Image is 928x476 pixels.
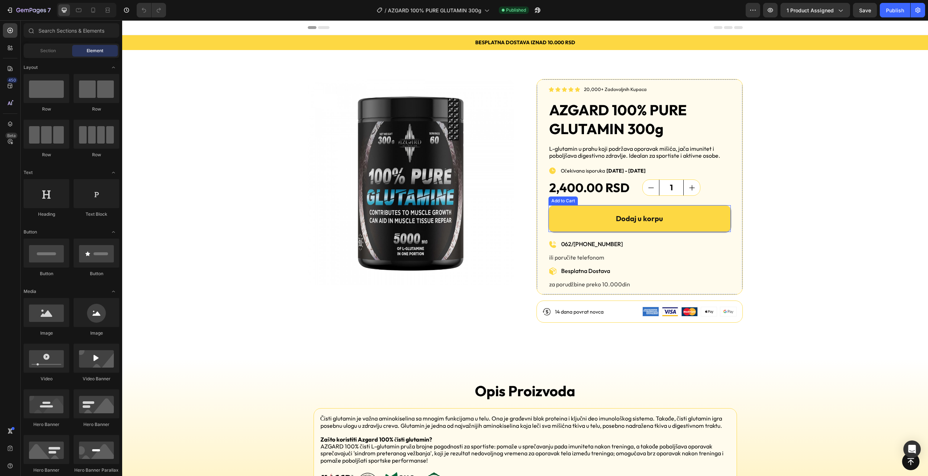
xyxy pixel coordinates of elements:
div: Image [24,330,69,336]
button: 7 [3,3,54,17]
input: Search Sections & Elements [24,23,119,38]
span: Toggle open [108,226,119,238]
div: Dodaj u korpu [494,194,541,203]
div: Beta [5,133,17,138]
div: Text Block [74,211,119,218]
span: Published [506,7,526,13]
button: Publish [880,3,910,17]
span: Section [40,47,56,54]
span: Očekivana isporuka [439,147,483,154]
div: Publish [886,7,904,14]
img: gempages_584253134554006104-83d265a9-49fb-4192-8fd4-09c8163f0344.png [521,287,536,296]
div: Hero Banner [24,421,69,428]
span: / [385,7,386,14]
input: quantity [537,160,562,175]
span: Media [24,288,36,295]
img: gempages_584253134554006104-fa2ae972-750d-4840-b54f-00cb114cf47c.png [579,287,595,296]
button: decrement [521,160,537,175]
div: Open Intercom Messenger [903,440,921,458]
div: Hero Banner Parallax [74,467,119,473]
span: 1 product assigned [787,7,834,14]
div: Button [74,270,119,277]
span: Toggle open [108,286,119,297]
div: Row [74,106,119,112]
span: Toggle open [108,62,119,73]
p: Čisti glutamin je važna aminokiselina sa mnogim funkcijama u telu. Ona je građevni blok proteina ... [198,395,608,409]
div: Undo/Redo [137,3,166,17]
img: gempages_584253134554006104-fd79f248-c496-4c52-ad7c-e375d99b1487.png [540,287,556,296]
button: 1 product assigned [780,3,850,17]
div: Button [24,270,69,277]
button: increment [562,160,578,175]
div: 450 [7,77,17,83]
span: Text [24,169,33,176]
a: Besplatna Dostava [439,247,488,254]
iframe: Design area [122,20,928,476]
span: Element [87,47,103,54]
div: Hero Banner [74,421,119,428]
p: 14 dana povrat novca [433,288,481,295]
span: Button [24,229,37,235]
span: Toggle open [108,167,119,178]
div: Video Banner [74,376,119,382]
h2: Opis Proizvoda [186,360,621,381]
div: Row [74,152,119,158]
button: Save [853,3,877,17]
strong: Zašto koristiti Azgard 100% čisti glutamin? [198,415,310,423]
div: Heading [24,211,69,218]
span: Layout [24,64,38,71]
div: Row [24,152,69,158]
p: 20,000+ Zadovoljnih Kupaca [462,66,525,73]
div: Image [74,330,119,336]
button: Dodaj u korpu [426,185,609,212]
p: AZGARD 100% čisti L-glutamin pruža brojne pogodnosti za sportiste: pomaže u sprečavanju pada imun... [198,423,608,444]
div: Row [24,106,69,112]
span: AZGARD 100% PURE GLUTAMIN 300g [388,7,481,14]
span: Save [859,7,871,13]
a: 062/[PHONE_NUMBER] [439,220,501,227]
span: [DATE] - [DATE] [484,147,523,154]
div: 2,400.00 RSD [426,156,515,179]
div: Video [24,376,69,382]
h1: AZGARD 100% PURE GLUTAMIN 300g [426,79,609,119]
div: Add to Cart [428,177,454,184]
img: gempages_584253134554006104-9b197a30-20ab-4344-9ffa-bf5ffd87b476.png [559,287,575,296]
p: ili poručite telefonom [427,234,608,241]
p: za porudžbine preko 10.000din [427,261,608,268]
div: Hero Banner [24,467,69,473]
p: L-glutamin u prahu koji podržava oporavak mišića, jača imunitet i poboljšava digestivno zdravlje.... [427,125,608,139]
img: gempages_584253134554006104-81f586f4-823b-4255-85e8-237f4749833b.png [598,287,614,296]
p: 7 [47,6,51,15]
